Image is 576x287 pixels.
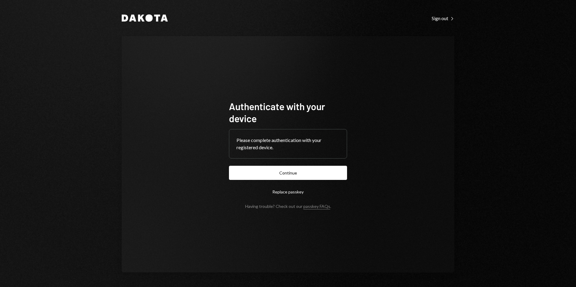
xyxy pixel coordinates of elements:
[236,137,340,151] div: Please complete authentication with your registered device.
[229,166,347,180] button: Continue
[432,15,454,21] a: Sign out
[245,204,331,209] div: Having trouble? Check out our .
[303,204,330,209] a: passkey FAQs
[229,100,347,124] h1: Authenticate with your device
[229,185,347,199] button: Replace passkey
